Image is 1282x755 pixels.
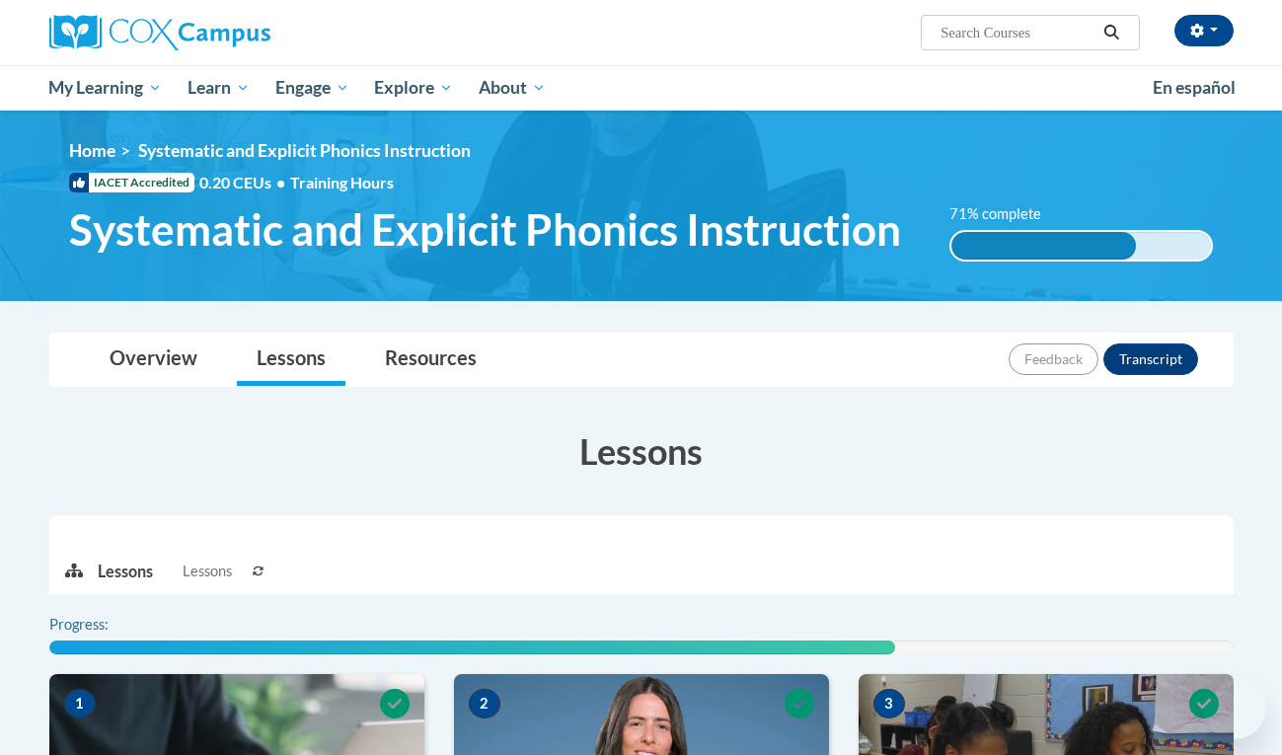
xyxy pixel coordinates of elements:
[469,689,500,718] span: 2
[1153,77,1236,98] span: En español
[69,140,115,161] a: Home
[1203,676,1266,739] iframe: Button to launch messaging window
[1096,21,1126,44] button: Search
[949,203,1063,225] label: 71% complete
[138,140,471,161] span: Systematic and Explicit Phonics Instruction
[263,65,362,111] a: Engage
[361,65,466,111] a: Explore
[49,15,424,50] a: Cox Campus
[49,614,163,636] label: Progress:
[290,173,394,191] span: Training Hours
[466,65,559,111] a: About
[183,561,232,582] span: Lessons
[69,173,194,192] span: IACET Accredited
[90,334,217,386] a: Overview
[64,689,96,718] span: 1
[188,76,250,100] span: Learn
[49,15,270,50] img: Cox Campus
[37,65,176,111] a: My Learning
[1174,15,1234,46] button: Account Settings
[69,203,901,256] span: Systematic and Explicit Phonics Instruction
[237,334,345,386] a: Lessons
[873,689,905,718] span: 3
[49,426,1234,476] h3: Lessons
[275,76,349,100] span: Engage
[479,76,546,100] span: About
[199,172,290,193] span: 0.20 CEUs
[1009,343,1098,375] button: Feedback
[98,561,153,582] p: Lessons
[48,76,162,100] span: My Learning
[175,65,263,111] a: Learn
[276,173,285,191] span: •
[951,232,1136,260] div: 71% complete
[365,334,496,386] a: Resources
[1140,67,1248,109] a: En español
[939,21,1096,44] input: Search Courses
[20,65,1263,111] div: Main menu
[1103,343,1198,375] button: Transcript
[374,76,453,100] span: Explore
